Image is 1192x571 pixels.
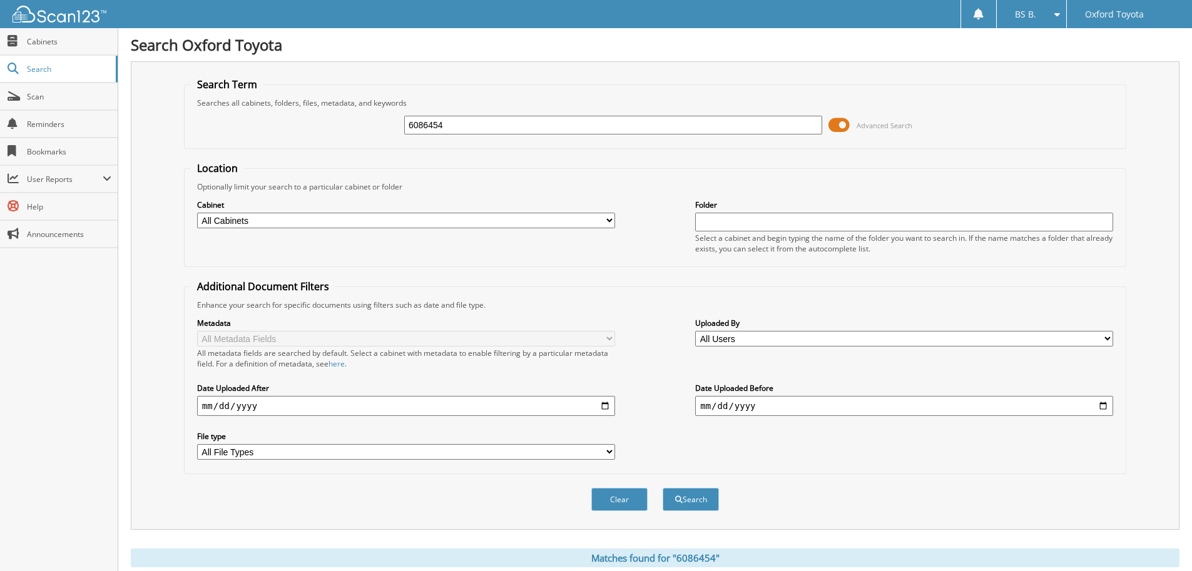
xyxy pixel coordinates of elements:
[27,174,103,184] span: User Reports
[191,300,1119,310] div: Enhance your search for specific documents using filters such as date and file type.
[191,280,335,293] legend: Additional Document Filters
[857,121,912,130] span: Advanced Search
[191,78,263,91] legend: Search Term
[191,161,244,175] legend: Location
[1085,11,1144,18] span: Oxford Toyota
[197,200,615,210] label: Cabinet
[1015,11,1036,18] span: BS B.
[27,146,111,157] span: Bookmarks
[197,383,615,393] label: Date Uploaded After
[191,98,1119,108] div: Searches all cabinets, folders, files, metadata, and keywords
[695,200,1113,210] label: Folder
[27,119,111,129] span: Reminders
[191,181,1119,192] div: Optionally limit your search to a particular cabinet or folder
[27,91,111,102] span: Scan
[591,488,648,511] button: Clear
[197,348,615,369] div: All metadata fields are searched by default. Select a cabinet with metadata to enable filtering b...
[197,396,615,416] input: start
[131,34,1179,55] h1: Search Oxford Toyota
[695,233,1113,254] div: Select a cabinet and begin typing the name of the folder you want to search in. If the name match...
[131,548,1179,567] div: Matches found for "6086454"
[695,396,1113,416] input: end
[197,318,615,328] label: Metadata
[13,6,106,23] img: scan123-logo-white.svg
[663,488,719,511] button: Search
[197,431,615,442] label: File type
[27,36,111,47] span: Cabinets
[27,64,110,74] span: Search
[329,358,345,369] a: here
[27,201,111,212] span: Help
[695,318,1113,328] label: Uploaded By
[695,383,1113,393] label: Date Uploaded Before
[27,229,111,240] span: Announcements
